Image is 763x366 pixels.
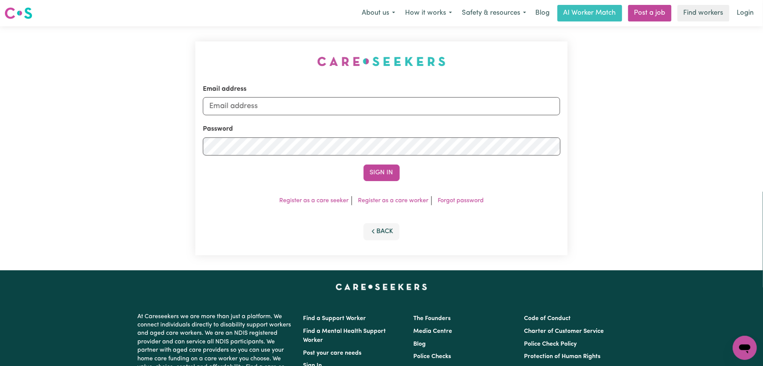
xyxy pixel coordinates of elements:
[524,341,577,347] a: Police Check Policy
[524,328,604,334] a: Charter of Customer Service
[5,6,32,20] img: Careseekers logo
[5,5,32,22] a: Careseekers logo
[279,198,349,204] a: Register as a care seeker
[303,350,362,356] a: Post your care needs
[203,84,247,94] label: Email address
[678,5,729,21] a: Find workers
[414,341,426,347] a: Blog
[303,316,366,322] a: Find a Support Worker
[336,284,427,290] a: Careseekers home page
[531,5,554,21] a: Blog
[733,5,758,21] a: Login
[414,316,451,322] a: The Founders
[400,5,457,21] button: How it works
[414,354,451,360] a: Police Checks
[358,198,428,204] a: Register as a care worker
[733,336,757,360] iframe: Button to launch messaging window
[524,316,571,322] a: Code of Conduct
[357,5,400,21] button: About us
[364,165,400,181] button: Sign In
[364,223,400,240] button: Back
[557,5,622,21] a: AI Worker Match
[438,198,484,204] a: Forgot password
[457,5,531,21] button: Safety & resources
[414,328,452,334] a: Media Centre
[203,124,233,134] label: Password
[628,5,672,21] a: Post a job
[203,97,560,115] input: Email address
[524,354,600,360] a: Protection of Human Rights
[303,328,386,343] a: Find a Mental Health Support Worker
